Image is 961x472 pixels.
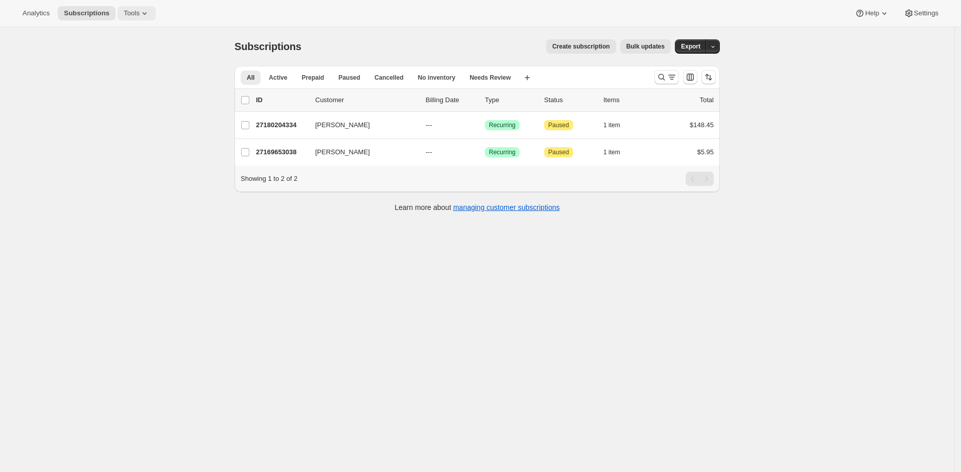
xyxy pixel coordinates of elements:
[269,74,287,82] span: Active
[686,172,714,186] nav: Pagination
[235,41,301,52] span: Subscriptions
[603,95,654,105] div: Items
[603,145,631,159] button: 1 item
[426,148,432,156] span: ---
[64,9,109,17] span: Subscriptions
[58,6,115,20] button: Subscriptions
[256,147,307,157] p: 27169653038
[315,147,370,157] span: [PERSON_NAME]
[603,121,620,129] span: 1 item
[849,6,895,20] button: Help
[701,70,716,84] button: Sort the results
[489,148,515,156] span: Recurring
[256,118,714,132] div: 27180204334[PERSON_NAME]---SuccessRecurringAttentionPaused1 item$148.45
[426,121,432,129] span: ---
[626,42,665,51] span: Bulk updates
[118,6,156,20] button: Tools
[241,174,297,184] p: Showing 1 to 2 of 2
[16,6,56,20] button: Analytics
[552,42,610,51] span: Create subscription
[603,148,620,156] span: 1 item
[489,121,515,129] span: Recurring
[700,95,714,105] p: Total
[418,74,455,82] span: No inventory
[309,117,411,133] button: [PERSON_NAME]
[603,118,631,132] button: 1 item
[256,120,307,130] p: 27180204334
[548,121,569,129] span: Paused
[315,120,370,130] span: [PERSON_NAME]
[683,70,697,84] button: Customize table column order and visibility
[544,95,595,105] p: Status
[485,95,536,105] div: Type
[338,74,360,82] span: Paused
[301,74,324,82] span: Prepaid
[315,95,417,105] p: Customer
[865,9,879,17] span: Help
[256,95,307,105] p: ID
[675,39,707,54] button: Export
[519,70,535,85] button: Create new view
[256,95,714,105] div: IDCustomerBilling DateTypeStatusItemsTotal
[654,70,679,84] button: Search and filter results
[395,202,560,213] p: Learn more about
[309,144,411,160] button: [PERSON_NAME]
[548,148,569,156] span: Paused
[914,9,939,17] span: Settings
[546,39,616,54] button: Create subscription
[374,74,404,82] span: Cancelled
[247,74,254,82] span: All
[898,6,945,20] button: Settings
[470,74,511,82] span: Needs Review
[426,95,477,105] p: Billing Date
[22,9,50,17] span: Analytics
[124,9,139,17] span: Tools
[697,148,714,156] span: $5.95
[681,42,700,51] span: Export
[620,39,671,54] button: Bulk updates
[256,145,714,159] div: 27169653038[PERSON_NAME]---SuccessRecurringAttentionPaused1 item$5.95
[690,121,714,129] span: $148.45
[453,203,560,211] a: managing customer subscriptions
